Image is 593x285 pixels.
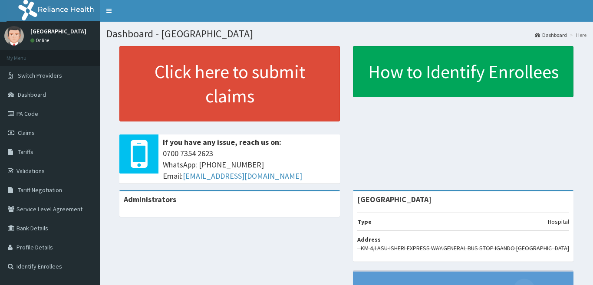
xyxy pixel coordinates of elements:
span: Switch Providers [18,72,62,79]
p: Hospital [548,217,569,226]
strong: [GEOGRAPHIC_DATA] [357,194,432,204]
a: Click here to submit claims [119,46,340,121]
a: [EMAIL_ADDRESS][DOMAIN_NAME] [183,171,302,181]
span: Claims [18,129,35,137]
h1: Dashboard - [GEOGRAPHIC_DATA] [106,28,586,39]
img: User Image [4,26,24,46]
a: Dashboard [535,31,567,39]
li: Here [568,31,586,39]
a: Online [30,37,51,43]
b: Type [357,218,372,226]
p: KM 4,LASU-ISHERI EXPRESS WAY.GENERAL BUS STOP IGANDO [GEOGRAPHIC_DATA] [361,244,569,252]
span: 0700 7354 2623 WhatsApp: [PHONE_NUMBER] Email: [163,148,336,181]
a: How to Identify Enrollees [353,46,573,97]
b: Administrators [124,194,176,204]
b: Address [357,236,381,243]
p: [GEOGRAPHIC_DATA] [30,28,86,34]
span: Tariffs [18,148,33,156]
b: If you have any issue, reach us on: [163,137,281,147]
span: Dashboard [18,91,46,98]
span: Tariff Negotiation [18,186,62,194]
